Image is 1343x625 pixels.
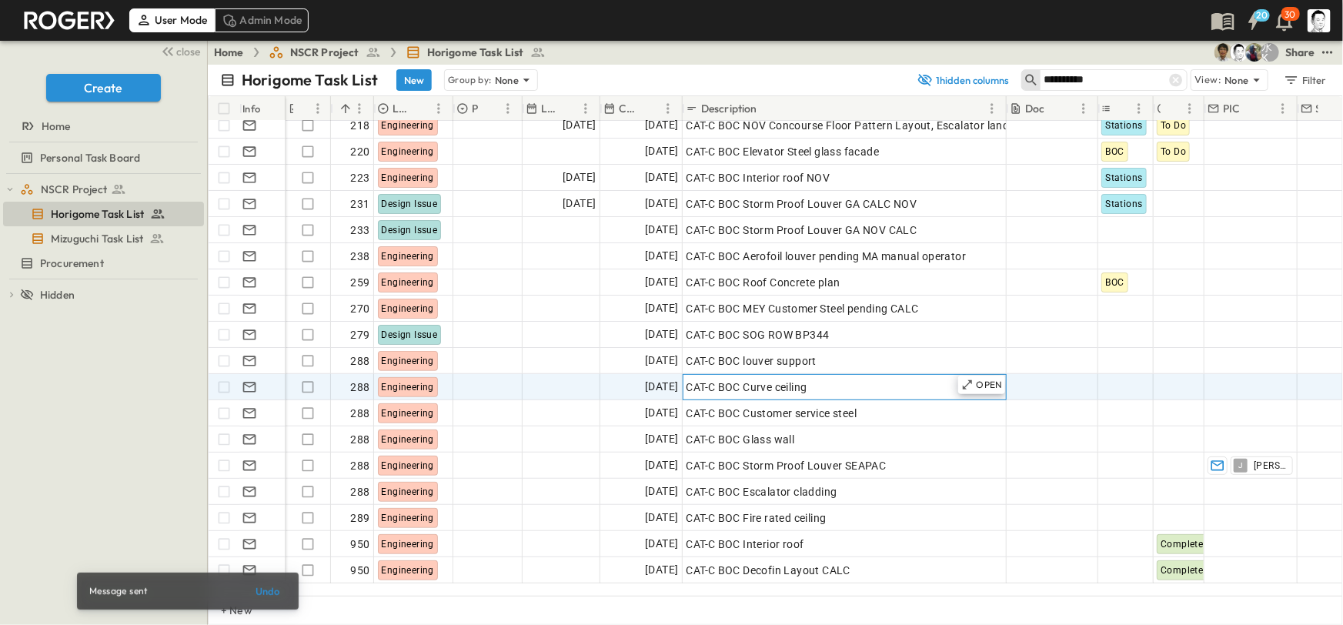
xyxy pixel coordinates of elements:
button: Sort [760,100,777,117]
p: None [1224,72,1249,88]
span: 218 [350,118,369,133]
span: [DATE] [645,273,678,291]
span: CAT-C BOC louver support [686,353,817,369]
span: Engineering [382,277,434,288]
span: Design Issue [382,225,438,236]
span: Engineering [382,434,434,445]
img: Profile Picture [1308,9,1331,32]
span: [PERSON_NAME] [1254,460,1286,472]
button: Filter [1278,69,1331,91]
span: 279 [350,327,369,343]
p: 30 [1285,8,1296,21]
span: 288 [350,353,369,369]
button: Menu [659,99,677,118]
span: Complete [1161,565,1203,576]
span: [DATE] [645,247,678,265]
button: Sort [1113,100,1130,117]
span: Stations [1105,199,1142,209]
span: NSCR Project [290,45,359,60]
button: 20 [1238,7,1269,35]
span: CAT-C BOC NOV Concourse Floor Pattern Layout, Escalator landing elevation [686,118,1073,133]
button: Sort [1243,100,1260,117]
a: Personal Task Board [3,147,201,169]
span: 231 [350,196,369,212]
span: [DATE] [645,378,678,396]
span: 220 [350,144,369,159]
a: Horigome Task List [406,45,546,60]
button: Menu [309,99,327,118]
p: Subcon [1316,101,1318,116]
p: Horigome Task List [242,69,378,91]
button: Menu [1274,99,1292,118]
p: View: [1194,72,1221,89]
span: close [177,44,201,59]
button: Sort [413,100,429,117]
span: Design Issue [382,199,438,209]
span: CAT-C BOC Aerofoil louver pending MA manual operator [686,249,966,264]
div: Info [239,96,286,121]
span: 288 [350,432,369,447]
span: BOC [1105,146,1124,157]
img: 戸島 太一 (T.TOJIMA) (tzmtit00@pub.taisei.co.jp) [1214,43,1233,62]
span: NSCR Project [41,182,107,197]
div: 水口 浩一 (MIZUGUCHI Koichi) (mizuguti@bcd.taisei.co.jp) [1261,43,1279,62]
div: Personal Task Boardtest [3,145,204,170]
span: Engineering [382,486,434,497]
a: NSCR Project [269,45,381,60]
div: Filter [1283,72,1327,89]
span: Engineering [382,303,434,314]
button: Menu [1181,99,1199,118]
span: CAT-C BOC MEY Customer Steel pending CALC [686,301,918,316]
div: Share [1285,45,1315,60]
span: CAT-C BOC Interior roof [686,536,803,552]
span: [DATE] [645,535,678,553]
span: 950 [350,536,369,552]
span: Horigome Task List [51,206,144,222]
button: Menu [350,99,369,118]
span: [DATE] [645,509,678,526]
a: Home [214,45,244,60]
span: Engineering [382,251,434,262]
span: To Do [1161,146,1186,157]
span: Procurement [40,256,104,271]
span: [DATE] [645,561,678,579]
span: CAT-C BOC Interior roof NOV [686,170,830,185]
p: Description [701,101,757,116]
span: Engineering [382,460,434,471]
p: Last Email Date [541,101,556,116]
span: 288 [350,406,369,421]
span: Engineering [382,120,434,131]
span: Mizuguchi Task List [51,231,143,246]
span: Engineering [382,172,434,183]
a: Procurement [3,252,201,274]
div: Info [242,87,261,130]
p: OPEN [977,379,1003,391]
button: Sort [560,100,576,117]
span: Stations [1105,172,1142,183]
button: Menu [983,99,1001,118]
span: CAT-C BOC Fire rated ceiling [686,510,826,526]
span: Engineering [382,565,434,576]
span: CAT-C BOC Storm Proof Louver GA CALC NOV [686,196,917,212]
span: 223 [350,170,369,185]
span: [DATE] [645,142,678,160]
span: [DATE] [645,221,678,239]
span: Stations [1105,120,1142,131]
span: [DATE] [645,430,678,448]
span: 233 [350,222,369,238]
span: [DATE] [645,195,678,212]
span: [DATE] [645,299,678,317]
button: Create [46,74,161,102]
span: BOC [1105,277,1124,288]
div: NSCR Projecttest [3,177,204,202]
span: [DATE] [645,116,678,134]
button: close [155,40,204,62]
span: 288 [350,379,369,395]
p: Group by: [448,72,492,88]
span: 950 [350,563,369,578]
span: [DATE] [563,195,596,212]
p: PIC [1223,101,1241,116]
span: Horigome Task List [427,45,524,60]
p: Doc [1025,101,1045,116]
span: Engineering [382,408,434,419]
